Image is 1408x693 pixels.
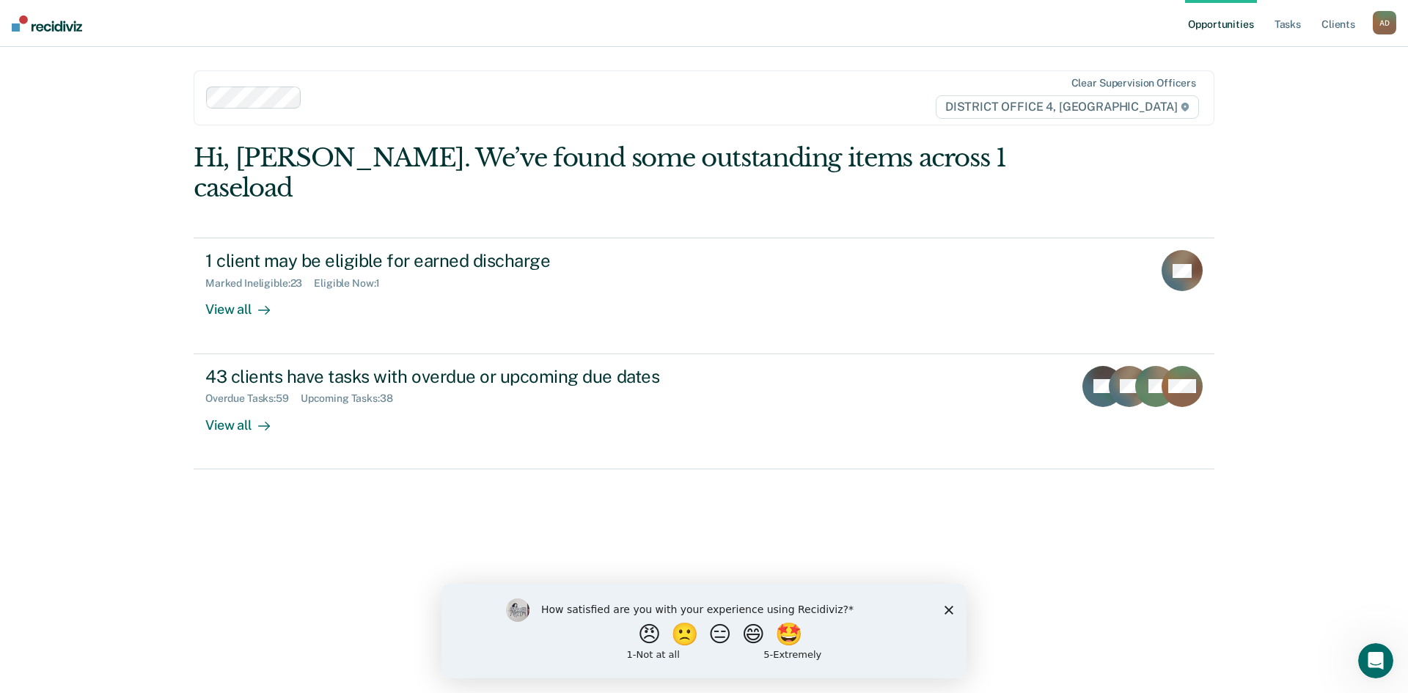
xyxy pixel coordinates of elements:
[194,238,1214,353] a: 1 client may be eligible for earned dischargeMarked Ineligible:23Eligible Now:1View all
[936,95,1199,119] span: DISTRICT OFFICE 4, [GEOGRAPHIC_DATA]
[194,143,1011,203] div: Hi, [PERSON_NAME]. We’ve found some outstanding items across 1 caseload
[441,584,967,678] iframe: Survey by Kim from Recidiviz
[314,277,392,290] div: Eligible Now : 1
[1373,11,1396,34] div: A D
[205,366,720,387] div: 43 clients have tasks with overdue or upcoming due dates
[205,290,287,318] div: View all
[205,250,720,271] div: 1 client may be eligible for earned discharge
[1358,643,1393,678] iframe: Intercom live chat
[1373,11,1396,34] button: AD
[194,354,1214,469] a: 43 clients have tasks with overdue or upcoming due datesOverdue Tasks:59Upcoming Tasks:38View all
[1071,77,1196,89] div: Clear supervision officers
[205,277,314,290] div: Marked Ineligible : 23
[205,392,301,405] div: Overdue Tasks : 59
[205,405,287,433] div: View all
[301,392,405,405] div: Upcoming Tasks : 38
[12,15,82,32] img: Recidiviz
